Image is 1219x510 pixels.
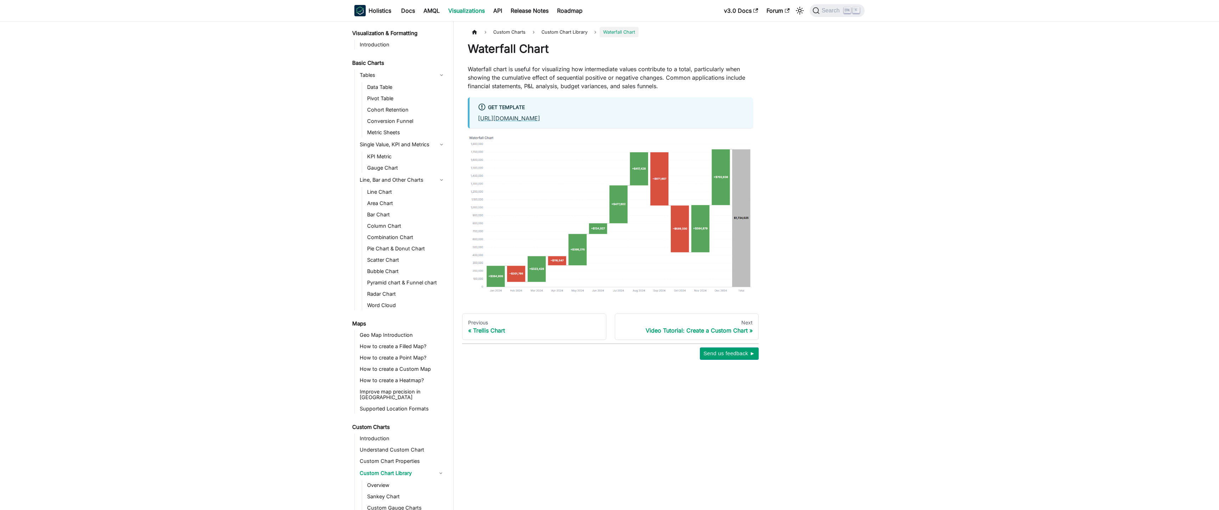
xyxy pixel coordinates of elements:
a: Custom Chart Library [538,27,591,37]
a: Line, Bar and Other Charts [358,174,447,186]
span: Custom Chart Library [541,29,588,35]
a: PreviousTrellis Chart [462,313,606,340]
a: Home page [468,27,481,37]
a: Docs [397,5,419,16]
a: Custom Charts [350,422,447,432]
nav: Docs sidebar [347,21,454,510]
a: Release Notes [506,5,553,16]
a: v3.0 Docs [720,5,762,16]
a: How to create a Heatmap? [358,375,447,385]
a: Area Chart [365,198,447,208]
img: Holistics [354,5,366,16]
a: Bar Chart [365,210,447,220]
a: Pivot Table [365,93,447,103]
a: Scatter Chart [365,255,447,265]
a: Overview [365,480,447,490]
a: Visualization & Formatting [350,28,447,38]
a: Visualizations [444,5,489,16]
a: How to create a Filled Map? [358,341,447,351]
span: Waterfall Chart [600,27,639,37]
a: Introduction [358,40,447,50]
div: Video Tutorial: Create a Custom Chart [621,327,753,334]
button: Send us feedback ► [700,347,759,359]
a: Basic Charts [350,58,447,68]
a: AMQL [419,5,444,16]
a: Pie Chart & Donut Chart [365,244,447,254]
div: Get Template [478,103,745,112]
a: Data Table [365,82,447,92]
a: Line Chart [365,187,447,197]
a: Gauge Chart [365,163,447,173]
button: Switch between dark and light mode (currently light mode) [794,5,805,16]
div: Next [621,319,753,326]
a: API [489,5,506,16]
nav: Docs pages [462,313,759,340]
b: Holistics [369,6,391,15]
a: Custom Chart Properties [358,456,447,466]
a: Column Chart [365,221,447,231]
a: Tables [358,69,447,81]
a: Forum [762,5,794,16]
nav: Breadcrumbs [468,27,753,37]
img: reporting-waterfall-chart-thumbnail [468,134,753,294]
a: Understand Custom Chart [358,445,447,455]
div: Previous [468,319,600,326]
a: Radar Chart [365,289,447,299]
a: [URL][DOMAIN_NAME] [478,115,540,122]
p: Waterfall chart is useful for visualizing how intermediate values contribute to a total, particul... [468,65,753,90]
a: Pyramid chart & Funnel chart [365,278,447,288]
a: Geo Map Introduction [358,330,447,340]
a: Introduction [358,433,447,443]
kbd: K [853,7,860,13]
a: Maps [350,319,447,329]
button: Collapse sidebar category 'Custom Chart Library' [434,467,447,479]
span: Custom Charts [490,27,529,37]
a: Conversion Funnel [365,116,447,126]
span: Send us feedback ► [703,349,755,358]
a: How to create a Custom Map [358,364,447,374]
a: HolisticsHolistics [354,5,391,16]
span: Search [820,7,844,14]
a: Bubble Chart [365,266,447,276]
a: Roadmap [553,5,587,16]
a: Word Cloud [365,300,447,310]
a: Metric Sheets [365,127,447,137]
h1: Waterfall Chart [468,42,753,56]
a: How to create a Point Map? [358,353,447,363]
a: Sankey Chart [365,492,447,501]
a: KPI Metric [365,152,447,161]
button: Search (Ctrl+K) [810,4,865,17]
a: Single Value, KPI and Metrics [358,139,447,150]
a: NextVideo Tutorial: Create a Custom Chart [615,313,759,340]
div: Trellis Chart [468,327,600,334]
a: Supported Location Formats [358,404,447,414]
a: Improve map precision in [GEOGRAPHIC_DATA] [358,387,447,402]
a: Custom Chart Library [358,467,434,479]
a: Cohort Retention [365,105,447,115]
a: Combination Chart [365,232,447,242]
